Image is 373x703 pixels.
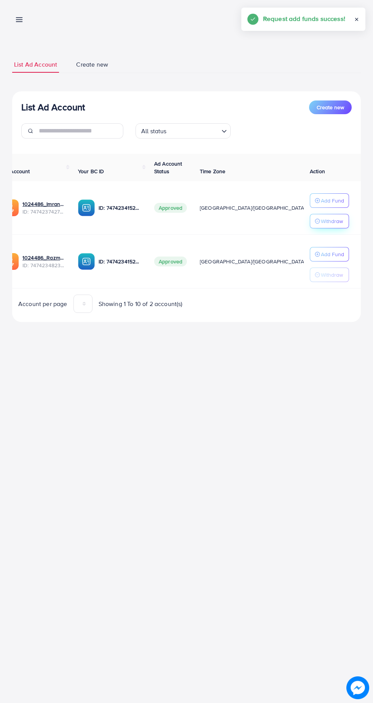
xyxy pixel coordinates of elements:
[18,300,67,308] span: Account per page
[310,193,349,208] button: Add Fund
[154,203,187,213] span: Approved
[14,60,57,69] span: List Ad Account
[22,254,66,269] div: <span class='underline'>1024486_Razman_1740230915595</span></br>7474234823184416769
[99,300,183,308] span: Showing 1 To 10 of 2 account(s)
[346,676,369,699] img: image
[22,200,66,208] a: 1024486_Imran_1740231528988
[154,160,182,175] span: Ad Account Status
[99,203,142,212] p: ID: 7474234152863678481
[78,167,104,175] span: Your BC ID
[2,167,30,175] span: Ad Account
[22,254,66,261] a: 1024486_Razman_1740230915595
[135,123,231,139] div: Search for option
[317,104,344,111] span: Create new
[321,250,344,259] p: Add Fund
[78,253,95,270] img: ic-ba-acc.ded83a64.svg
[22,208,66,215] span: ID: 7474237427478233089
[99,257,142,266] p: ID: 7474234152863678481
[76,60,108,69] span: Create new
[200,258,306,265] span: [GEOGRAPHIC_DATA]/[GEOGRAPHIC_DATA]
[310,247,349,261] button: Add Fund
[321,196,344,205] p: Add Fund
[78,199,95,216] img: ic-ba-acc.ded83a64.svg
[21,102,85,113] h3: List Ad Account
[263,14,345,24] h5: Request add funds success!
[309,100,352,114] button: Create new
[310,214,349,228] button: Withdraw
[310,167,325,175] span: Action
[200,167,225,175] span: Time Zone
[310,268,349,282] button: Withdraw
[140,126,168,137] span: All status
[321,217,343,226] p: Withdraw
[22,200,66,216] div: <span class='underline'>1024486_Imran_1740231528988</span></br>7474237427478233089
[22,261,66,269] span: ID: 7474234823184416769
[200,204,306,212] span: [GEOGRAPHIC_DATA]/[GEOGRAPHIC_DATA]
[321,270,343,279] p: Withdraw
[169,124,218,137] input: Search for option
[154,257,187,266] span: Approved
